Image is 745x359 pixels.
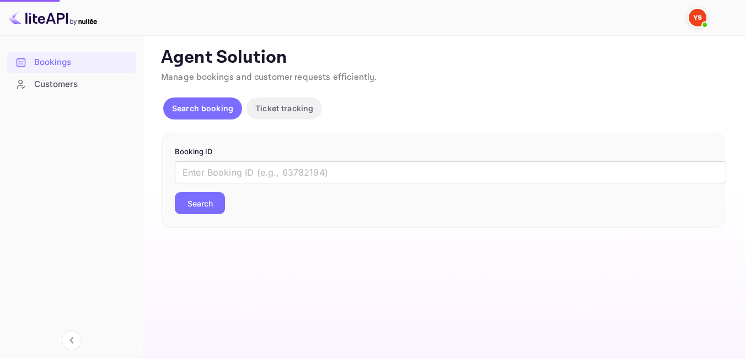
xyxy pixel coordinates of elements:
[255,102,313,114] p: Ticket tracking
[175,146,711,157] p: Booking ID
[689,9,706,26] img: Yandex Support
[34,56,131,69] div: Bookings
[7,74,136,94] a: Customers
[172,102,233,114] p: Search booking
[175,161,726,183] input: Enter Booking ID (e.g., 63782194)
[7,52,136,73] div: Bookings
[175,192,225,214] button: Search
[161,47,725,69] p: Agent Solution
[34,78,131,91] div: Customers
[62,330,82,350] button: Collapse navigation
[161,72,377,83] span: Manage bookings and customer requests efficiently.
[9,9,97,26] img: LiteAPI logo
[7,74,136,95] div: Customers
[7,52,136,72] a: Bookings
